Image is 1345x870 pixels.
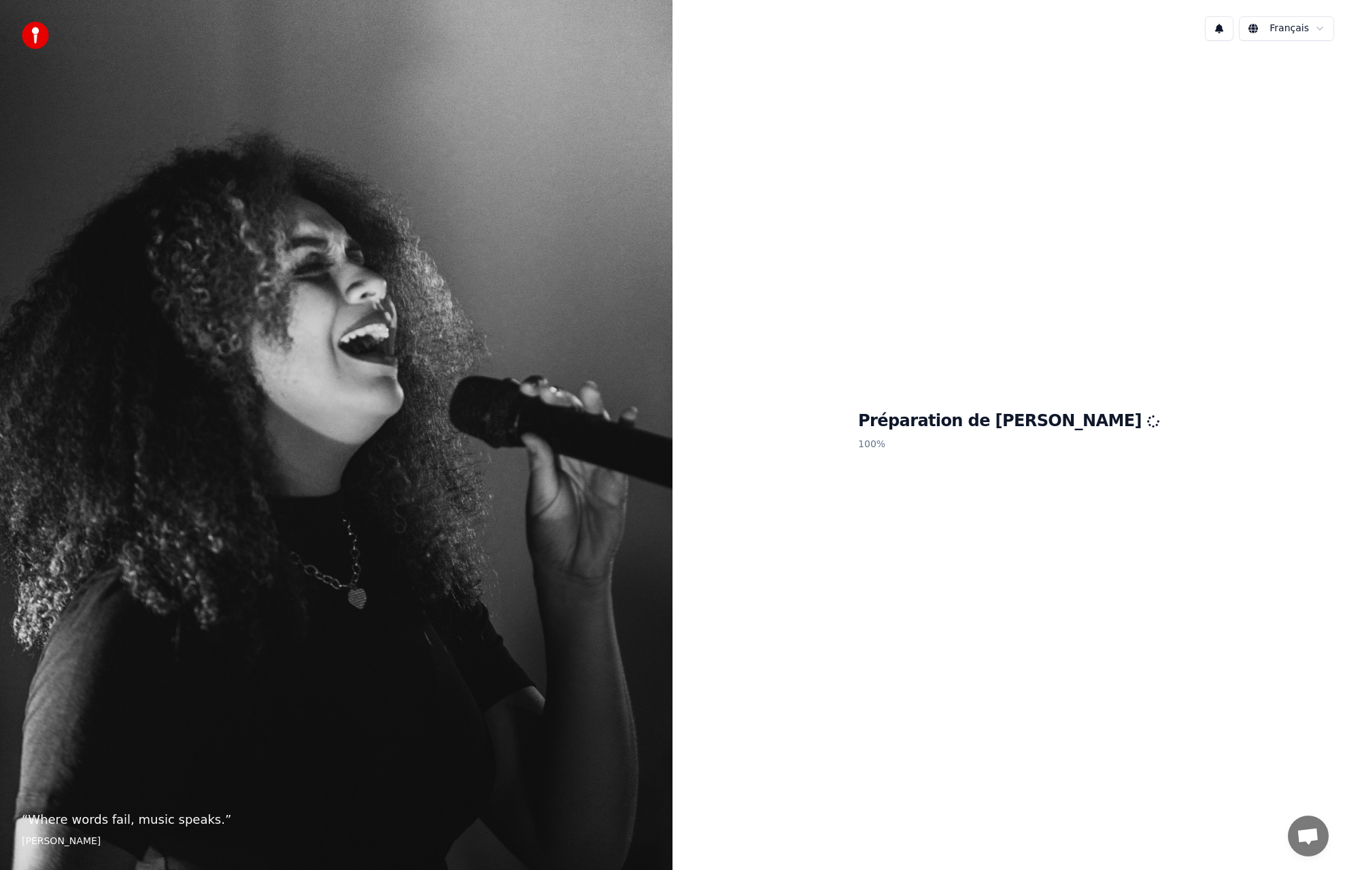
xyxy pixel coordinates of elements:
[22,22,49,49] img: youka
[858,432,1159,457] p: 100 %
[22,835,651,848] footer: [PERSON_NAME]
[858,411,1159,432] h1: Préparation de [PERSON_NAME]
[22,810,651,829] p: “ Where words fail, music speaks. ”
[1288,816,1329,856] div: Ouvrir le chat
